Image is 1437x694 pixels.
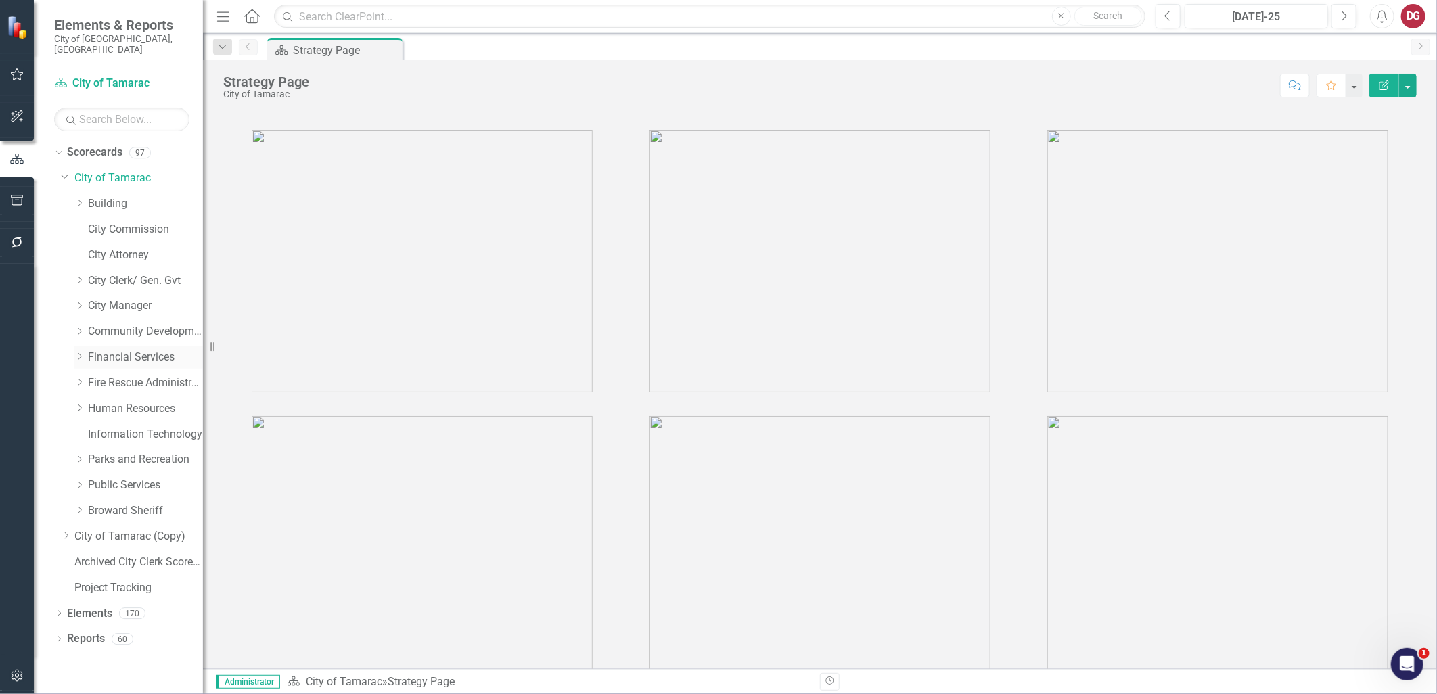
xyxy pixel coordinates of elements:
a: City Attorney [88,248,203,263]
span: Administrator [216,675,280,689]
a: Broward Sheriff [88,503,203,519]
img: tamarac6%20v2.png [1047,416,1388,678]
a: Parks and Recreation [88,452,203,467]
div: » [287,674,810,690]
a: City Commission [88,222,203,237]
small: City of [GEOGRAPHIC_DATA], [GEOGRAPHIC_DATA] [54,33,189,55]
span: Search [1093,10,1122,21]
a: Scorecards [67,145,122,160]
a: Building [88,196,203,212]
a: City Clerk/ Gen. Gvt [88,273,203,289]
a: Community Development [88,324,203,340]
a: Archived City Clerk Scorecard [74,555,203,570]
button: Search [1074,7,1142,26]
img: tamarac1%20v3.png [252,130,593,392]
div: Strategy Page [388,675,455,688]
div: Strategy Page [293,42,399,59]
div: Strategy Page [223,74,309,89]
iframe: Intercom live chat [1391,648,1423,680]
img: tamarac3%20v3.png [1047,130,1388,392]
button: [DATE]-25 [1185,4,1328,28]
span: Elements & Reports [54,17,189,33]
img: tamarac5%20v2.png [649,416,990,678]
img: tamarac2%20v3.png [649,130,990,392]
a: City of Tamarac (Copy) [74,529,203,545]
span: 1 [1419,648,1430,659]
a: Elements [67,606,112,622]
img: ClearPoint Strategy [7,16,30,39]
a: Reports [67,631,105,647]
a: Public Services [88,478,203,493]
div: 60 [112,633,133,645]
a: City Manager [88,298,203,314]
a: Fire Rescue Administration [88,375,203,391]
div: 97 [129,147,151,158]
div: [DATE]-25 [1189,9,1323,25]
input: Search ClearPoint... [274,5,1145,28]
a: Information Technology [88,427,203,442]
div: City of Tamarac [223,89,309,99]
a: Financial Services [88,350,203,365]
img: tamarac4%20v2.png [252,416,593,678]
a: City of Tamarac [306,675,382,688]
div: 170 [119,607,145,619]
a: Project Tracking [74,580,203,596]
button: DG [1401,4,1425,28]
a: Human Resources [88,401,203,417]
a: City of Tamarac [54,76,189,91]
a: City of Tamarac [74,170,203,186]
input: Search Below... [54,108,189,131]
